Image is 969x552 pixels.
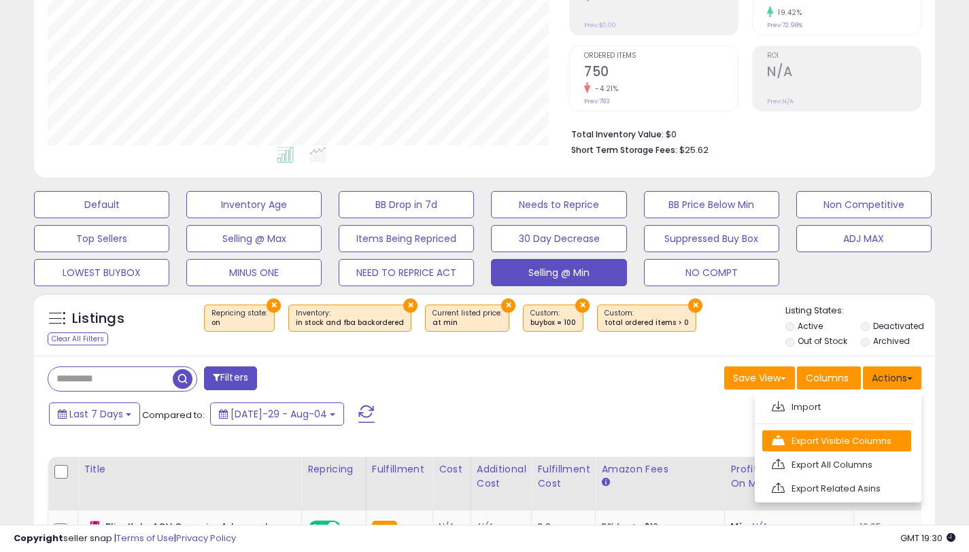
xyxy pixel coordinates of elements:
span: Last 7 Days [69,407,123,421]
button: × [501,298,515,313]
span: Inventory : [296,308,404,328]
button: Actions [863,366,921,390]
th: The percentage added to the cost of goods (COGS) that forms the calculator for Min & Max prices. [725,457,854,511]
span: Current listed price : [432,308,502,328]
button: Default [34,191,169,218]
div: Fulfillment Cost [537,462,590,491]
button: Suppressed Buy Box [644,225,779,252]
button: BB Price Below Min [644,191,779,218]
span: $25.62 [679,143,709,156]
strong: Copyright [14,532,63,545]
button: Inventory Age [186,191,322,218]
button: Non Competitive [796,191,932,218]
button: 30 Day Decrease [491,225,626,252]
button: × [575,298,590,313]
span: Ordered Items [584,52,738,60]
button: BB Drop in 7d [339,191,474,218]
button: Filters [204,366,257,390]
div: seller snap | | [14,532,236,545]
a: Export All Columns [762,454,911,475]
span: Repricing state : [211,308,267,328]
button: NEED TO REPRICE ACT [339,259,474,286]
label: Active [798,320,823,332]
button: Save View [724,366,795,390]
small: 19.42% [773,7,802,18]
span: 2025-08-12 19:30 GMT [900,532,955,545]
button: [DATE]-29 - Aug-04 [210,402,344,426]
small: Prev: 72.98% [767,21,802,29]
h2: 750 [584,64,738,82]
div: Additional Cost [477,462,526,491]
div: on [211,318,267,328]
button: Last 7 Days [49,402,140,426]
b: Total Inventory Value: [571,128,664,140]
button: Selling @ Max [186,225,322,252]
h5: Listings [72,309,124,328]
h2: N/A [767,64,921,82]
div: Profit [PERSON_NAME] on Min/Max [730,462,848,491]
button: ADJ MAX [796,225,932,252]
a: Privacy Policy [176,532,236,545]
a: Export Visible Columns [762,430,911,451]
button: × [403,298,418,313]
span: Custom: [530,308,576,328]
button: × [267,298,281,313]
a: Import [762,396,911,417]
button: Items Being Repriced [339,225,474,252]
small: -4.21% [590,84,618,94]
div: at min [432,318,502,328]
div: buybox = 100 [530,318,576,328]
a: Terms of Use [116,532,174,545]
small: Prev: $0.00 [584,21,616,29]
b: Short Term Storage Fees: [571,144,677,156]
label: Archived [873,335,910,347]
small: Amazon Fees. [601,477,609,489]
button: LOWEST BUYBOX [34,259,169,286]
button: Needs to Reprice [491,191,626,218]
span: Custom: [605,308,689,328]
span: Compared to: [142,409,205,421]
button: Top Sellers [34,225,169,252]
button: × [688,298,702,313]
p: Listing States: [785,305,935,317]
button: NO COMPT [644,259,779,286]
small: Prev: N/A [767,97,794,105]
label: Out of Stock [798,335,847,347]
div: in stock and fba backordered [296,318,404,328]
div: Title [84,462,296,477]
span: Columns [806,371,849,385]
div: Clear All Filters [48,332,108,345]
button: Columns [797,366,861,390]
span: [DATE]-29 - Aug-04 [231,407,327,421]
div: Fulfillment [372,462,427,477]
button: Selling @ Min [491,259,626,286]
a: Export Related Asins [762,478,911,499]
small: Prev: 783 [584,97,610,105]
span: ROI [767,52,921,60]
div: Repricing [307,462,360,477]
li: $0 [571,125,911,141]
button: MINUS ONE [186,259,322,286]
div: total ordered items > 0 [605,318,689,328]
div: Amazon Fees [601,462,719,477]
label: Deactivated [873,320,924,332]
div: Cost [439,462,465,477]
